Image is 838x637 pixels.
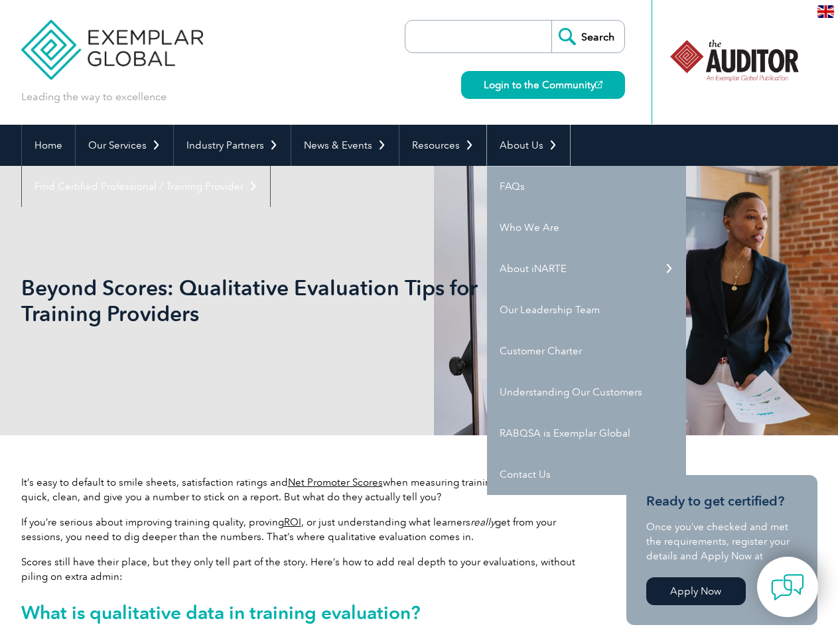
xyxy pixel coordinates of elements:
[646,520,798,563] p: Once you’ve checked and met the requirements, register your details and Apply Now at
[487,289,686,330] a: Our Leadership Team
[470,516,495,528] em: really
[817,5,834,18] img: en
[76,125,173,166] a: Our Services
[771,571,804,604] img: contact-chat.png
[399,125,486,166] a: Resources
[595,81,602,88] img: open_square.png
[22,125,75,166] a: Home
[487,166,686,207] a: FAQs
[21,602,579,623] h2: What is qualitative data in training evaluation?
[646,577,746,605] a: Apply Now
[21,275,531,326] h1: Beyond Scores: Qualitative Evaluation Tips for Training Providers
[288,476,383,488] a: Net Promoter Scores
[646,493,798,510] h3: Ready to get certified?
[461,71,625,99] a: Login to the Community
[487,125,570,166] a: About Us
[21,90,167,104] p: Leading the way to excellence
[291,125,399,166] a: News & Events
[551,21,624,52] input: Search
[21,515,579,544] p: If you’re serious about improving training quality, proving , or just understanding what learners...
[487,413,686,454] a: RABQSA is Exemplar Global
[21,475,579,504] p: It’s easy to default to smile sheets, satisfaction ratings and when measuring training success. T...
[21,555,579,584] p: Scores still have their place, but they only tell part of the story. Here’s how to add real depth...
[174,125,291,166] a: Industry Partners
[487,454,686,495] a: Contact Us
[487,372,686,413] a: Understanding Our Customers
[284,516,301,528] a: ROI
[22,166,270,207] a: Find Certified Professional / Training Provider
[487,248,686,289] a: About iNARTE
[487,207,686,248] a: Who We Are
[487,330,686,372] a: Customer Charter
